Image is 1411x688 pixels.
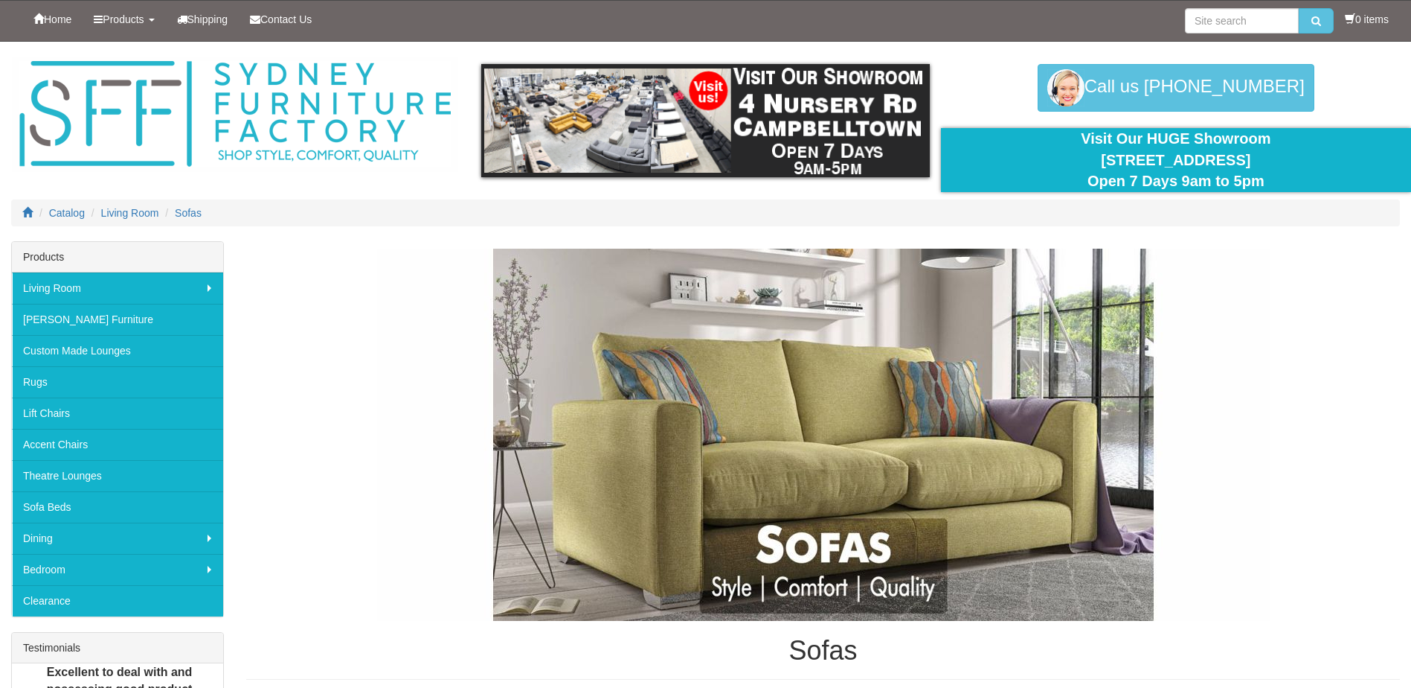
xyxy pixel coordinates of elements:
[12,523,223,554] a: Dining
[12,554,223,585] a: Bedroom
[260,13,312,25] span: Contact Us
[12,304,223,335] a: [PERSON_NAME] Furniture
[377,249,1270,621] img: Sofas
[12,633,223,663] div: Testimonials
[83,1,165,38] a: Products
[12,366,223,398] a: Rugs
[12,491,223,523] a: Sofa Beds
[103,13,144,25] span: Products
[12,335,223,366] a: Custom Made Lounges
[175,207,202,219] a: Sofas
[952,128,1400,192] div: Visit Our HUGE Showroom [STREET_ADDRESS] Open 7 Days 9am to 5pm
[12,273,223,304] a: Living Room
[1345,12,1389,27] li: 0 items
[44,13,71,25] span: Home
[12,429,223,460] a: Accent Chairs
[481,64,929,177] img: showroom.gif
[1185,8,1299,34] input: Site search
[12,585,223,617] a: Clearance
[49,207,85,219] a: Catalog
[12,242,223,273] div: Products
[12,398,223,429] a: Lift Chairs
[22,1,83,38] a: Home
[246,636,1400,666] h1: Sofas
[187,13,228,25] span: Shipping
[12,460,223,491] a: Theatre Lounges
[12,57,458,172] img: Sydney Furniture Factory
[239,1,323,38] a: Contact Us
[101,207,159,219] a: Living Room
[166,1,240,38] a: Shipping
